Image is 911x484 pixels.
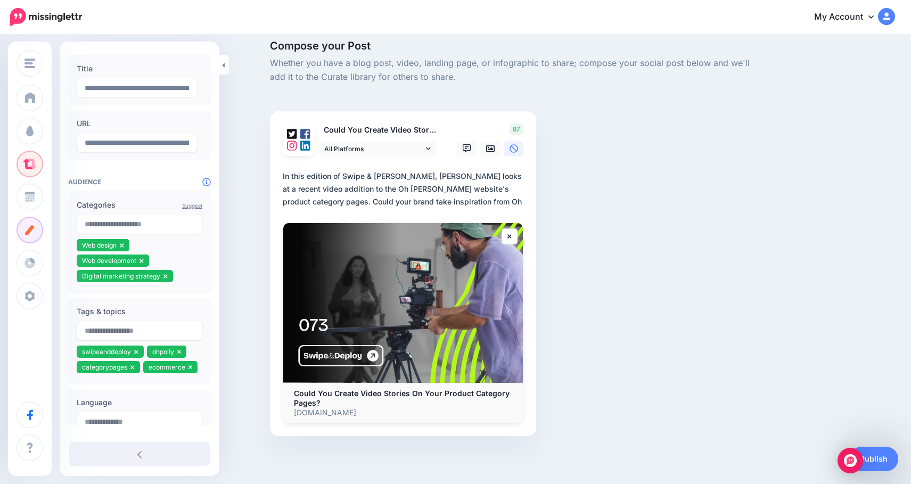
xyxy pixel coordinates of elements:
[283,223,523,383] img: Could You Create Video Stories On Your Product Category Pages?
[152,348,174,356] span: ohpolly
[182,202,202,209] a: Suggest
[82,272,160,280] span: Digital marketing strategy
[149,363,185,371] span: ecommerce
[77,305,202,318] label: Tags & topics
[77,117,202,130] label: URL
[838,448,863,473] div: Open Intercom Messenger
[319,141,436,157] a: All Platforms
[294,389,510,407] b: Could You Create Video Stories On Your Product Category Pages?
[270,56,764,84] span: Whether you have a blog post, video, landing page, or infographic to share; compose your social p...
[10,8,82,26] img: Missinglettr
[849,447,898,471] a: Publish
[319,124,437,136] p: Could You Create Video Stories On Your Product Category Pages?
[82,348,131,356] span: swipeanddeploy
[270,40,764,51] span: Compose your Post
[77,199,202,211] label: Categories
[24,59,35,68] img: menu.png
[82,241,117,249] span: Web design
[294,408,512,417] p: [DOMAIN_NAME]
[803,4,895,30] a: My Account
[510,124,523,135] span: 87
[82,257,136,265] span: Web development
[77,62,202,75] label: Title
[82,363,127,371] span: categorypages
[68,178,211,186] h4: Audience
[283,170,528,221] div: In this edition of Swipe & [PERSON_NAME], [PERSON_NAME] looks at a recent video addition to the O...
[324,143,423,154] span: All Platforms
[77,396,202,409] label: Language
